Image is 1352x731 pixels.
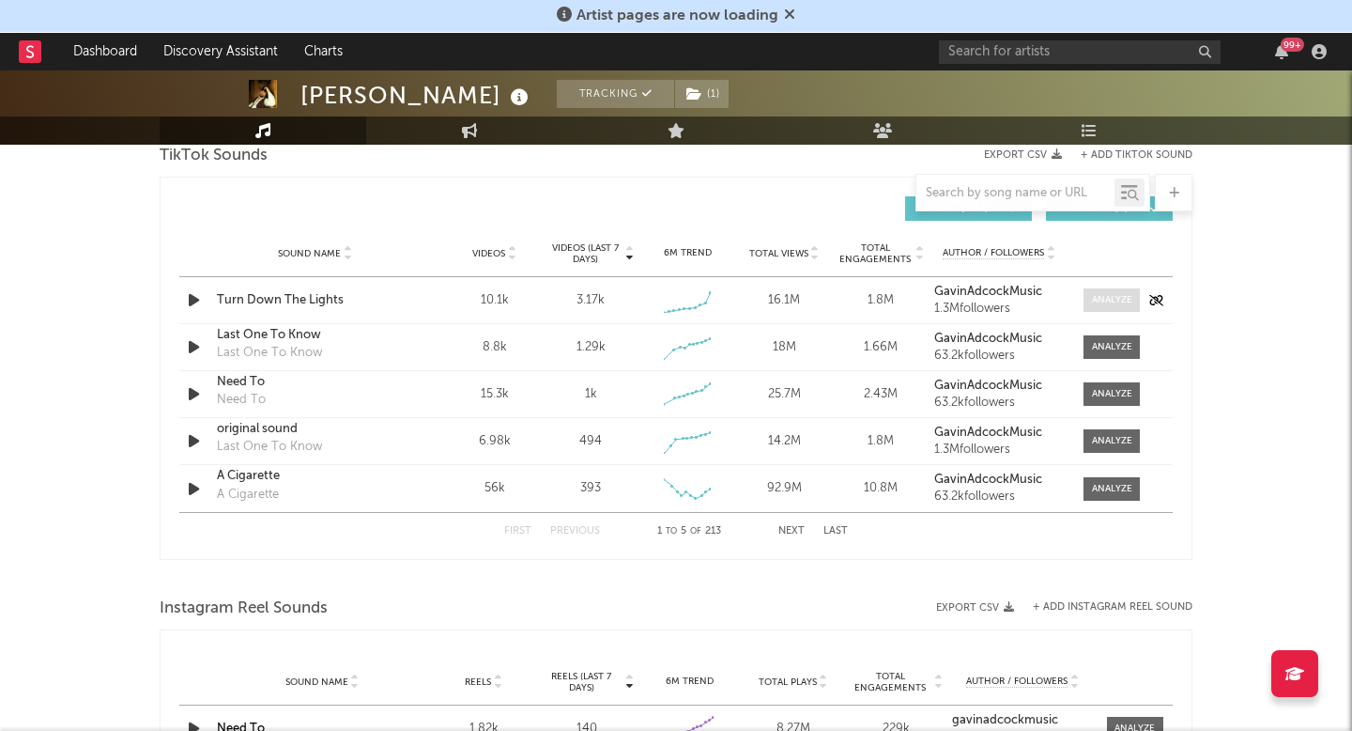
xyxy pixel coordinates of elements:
div: 10.1k [451,291,538,310]
span: Reels [465,677,491,688]
div: 1.3M followers [934,303,1065,316]
span: Total Plays [759,677,817,688]
a: gavinadcockmusic [952,714,1093,727]
span: Videos [472,248,505,259]
div: 2.43M [837,385,925,404]
input: Search by song name or URL [916,186,1114,201]
strong: GavinAdcockMusic [934,286,1042,298]
div: 6.98k [451,432,538,451]
span: of [690,527,701,536]
div: 63.2k followers [934,350,1065,363]
span: Author / Followers [943,247,1044,259]
div: Need To [217,391,266,410]
button: Previous [550,526,600,537]
span: Total Engagements [850,671,932,693]
div: 92.9M [741,479,828,498]
input: Search for artists [939,40,1221,64]
div: 393 [580,479,601,498]
strong: gavinadcockmusic [952,714,1058,726]
div: 56k [451,479,538,498]
span: Reels (last 7 days) [540,671,622,693]
div: 10.8M [837,479,925,498]
div: A Cigarette [217,486,279,505]
div: 63.2k followers [934,490,1065,504]
div: 25.7M [741,385,828,404]
span: to [666,527,677,536]
span: Dismiss [784,8,795,23]
button: 99+ [1275,44,1288,59]
div: Last One To Know [217,438,322,457]
button: First [504,526,531,537]
div: 99 + [1281,38,1304,52]
button: (1) [675,80,729,108]
a: GavinAdcockMusic [934,380,1065,393]
button: Export CSV [936,602,1014,614]
a: A Cigarette [217,467,413,486]
div: 1.29k [576,338,606,357]
span: Total Views [749,248,808,259]
span: Videos (last 7 days) [547,242,623,265]
div: 6M Trend [643,675,737,689]
button: + Add TikTok Sound [1081,150,1192,161]
strong: GavinAdcockMusic [934,427,1042,439]
div: 16.1M [741,291,828,310]
a: Turn Down The Lights [217,291,413,310]
span: Artist pages are now loading [576,8,778,23]
a: Charts [291,33,356,70]
strong: GavinAdcockMusic [934,333,1042,345]
div: 1.3M followers [934,443,1065,457]
a: Need To [217,373,413,392]
span: Total Engagements [837,242,914,265]
div: [PERSON_NAME] [300,80,533,111]
div: 1.8M [837,291,925,310]
div: 63.2k followers [934,397,1065,410]
a: original sound [217,420,413,439]
div: 3.17k [576,291,605,310]
span: TikTok Sounds [160,145,268,167]
div: 6M Trend [644,246,731,260]
div: 15.3k [451,385,538,404]
a: GavinAdcockMusic [934,474,1065,487]
a: Discovery Assistant [150,33,291,70]
a: GavinAdcockMusic [934,427,1065,440]
a: GavinAdcockMusic [934,333,1065,346]
button: Last [823,526,848,537]
strong: GavinAdcockMusic [934,380,1042,392]
strong: GavinAdcockMusic [934,474,1042,486]
a: Dashboard [60,33,150,70]
div: 1 5 213 [638,521,741,543]
button: Export CSV [984,149,1062,161]
span: Sound Name [278,248,341,259]
span: ( 1 ) [674,80,730,108]
span: Instagram Reel Sounds [160,598,328,620]
button: + Add TikTok Sound [1062,150,1192,161]
span: Sound Name [285,677,348,688]
div: 1k [585,385,597,404]
a: Last One To Know [217,326,413,345]
div: + Add Instagram Reel Sound [1014,602,1192,613]
div: 8.8k [451,338,538,357]
button: + Add Instagram Reel Sound [1033,602,1192,613]
span: Author / Followers [966,676,1068,688]
button: Next [778,526,805,537]
div: 494 [579,432,602,451]
div: 14.2M [741,432,828,451]
div: 1.8M [837,432,925,451]
div: Last One To Know [217,344,322,363]
div: 18M [741,338,828,357]
button: Tracking [557,80,674,108]
a: GavinAdcockMusic [934,286,1065,299]
div: 1.66M [837,338,925,357]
